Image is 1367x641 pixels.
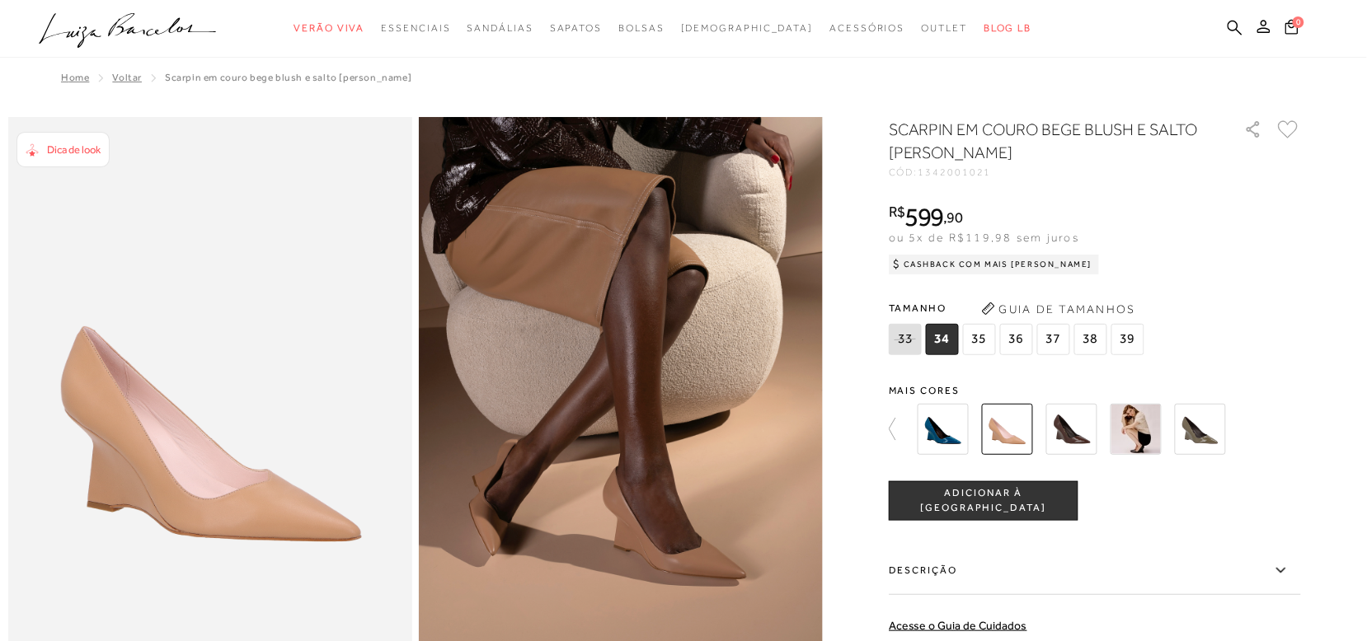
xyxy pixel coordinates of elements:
button: ADICIONAR À [GEOGRAPHIC_DATA] [889,481,1078,521]
span: [DEMOGRAPHIC_DATA] [681,22,814,34]
img: SCARPIN EM COURO PRETO E SALTO ANABELA [1111,404,1162,455]
img: SCARPIN EM COURO BEGE BLUSH E SALTO ANABELA [982,404,1033,455]
a: Voltar [112,72,142,83]
span: 35 [963,324,996,355]
a: categoryNavScreenReaderText [830,13,905,44]
a: categoryNavScreenReaderText [294,13,364,44]
span: Outlet [922,22,968,34]
span: Dica de look [47,143,101,156]
span: 36 [1000,324,1033,355]
span: Bolsas [618,22,665,34]
img: SCARPIN EM COURO VERDE TOMILHO E SALTO ANABELA [1175,404,1226,455]
span: 39 [1111,324,1144,355]
span: Verão Viva [294,22,364,34]
span: SCARPIN EM COURO BEGE BLUSH E SALTO [PERSON_NAME] [165,72,411,83]
a: categoryNavScreenReaderText [550,13,602,44]
div: Cashback com Mais [PERSON_NAME] [889,255,1099,274]
span: 90 [947,208,963,226]
span: 599 [905,202,944,232]
label: Descrição [889,547,1301,595]
span: 1342001021 [918,166,992,178]
button: 0 [1280,18,1304,40]
span: ADICIONAR À [GEOGRAPHIC_DATA] [890,486,1078,515]
span: Mais cores [889,386,1301,395]
span: 34 [926,324,959,355]
a: categoryNavScreenReaderText [922,13,968,44]
span: Acessórios [830,22,905,34]
span: 33 [889,324,922,355]
span: Essenciais [381,22,450,34]
h1: SCARPIN EM COURO BEGE BLUSH E SALTO [PERSON_NAME] [889,118,1198,164]
img: SCARPIN EM COURO CAFÉ E SALTO ANABELA [1046,404,1097,455]
i: R$ [889,204,905,219]
span: Sandálias [467,22,533,34]
a: categoryNavScreenReaderText [381,13,450,44]
span: 38 [1074,324,1107,355]
span: ou 5x de R$119,98 sem juros [889,231,1079,244]
a: categoryNavScreenReaderText [618,13,665,44]
a: noSubCategoriesText [681,13,814,44]
span: 37 [1037,324,1070,355]
div: CÓD: [889,167,1219,177]
button: Guia de Tamanhos [976,296,1141,322]
a: Home [61,72,89,83]
img: SCARPIN EM COURO AZUL DENIM E SALTO ANABELA [918,404,969,455]
a: categoryNavScreenReaderText [467,13,533,44]
i: , [944,210,963,225]
a: Acesse o Guia de Cuidados [889,619,1027,632]
a: BLOG LB [984,13,1031,44]
span: Tamanho [889,296,1149,320]
span: 0 [1293,16,1304,28]
span: BLOG LB [984,22,1031,34]
span: Sapatos [550,22,602,34]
